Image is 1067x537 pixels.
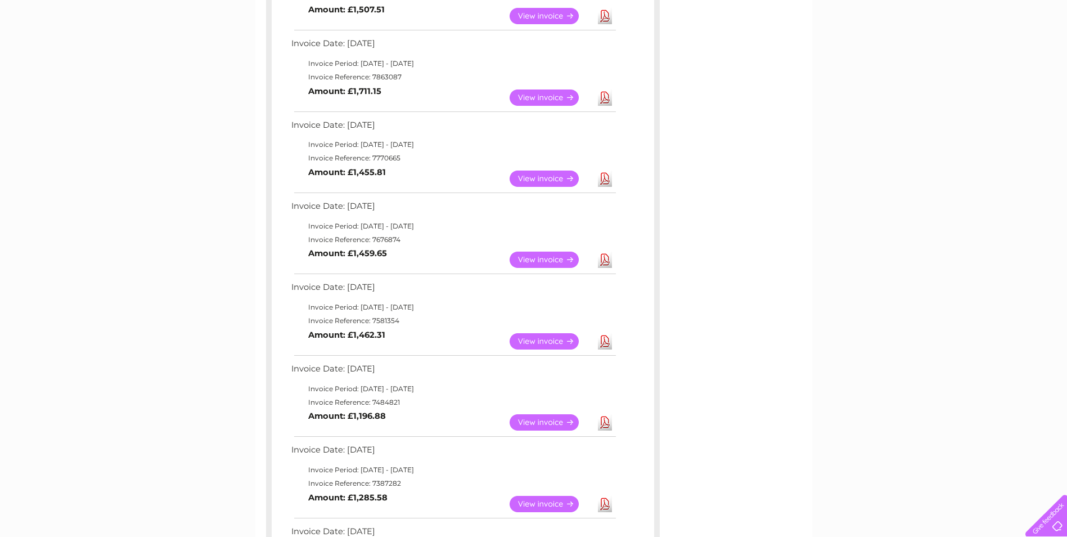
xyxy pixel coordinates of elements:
[929,48,962,56] a: Telecoms
[308,248,387,258] b: Amount: £1,459.65
[308,411,386,421] b: Amount: £1,196.88
[897,48,922,56] a: Energy
[289,280,618,301] td: Invoice Date: [DATE]
[1030,48,1056,56] a: Log out
[598,333,612,350] a: Download
[289,151,618,165] td: Invoice Reference: 7770665
[969,48,985,56] a: Blog
[510,8,592,24] a: View
[289,138,618,151] td: Invoice Period: [DATE] - [DATE]
[308,330,385,340] b: Amount: £1,462.31
[289,396,618,409] td: Invoice Reference: 7484821
[289,70,618,84] td: Invoice Reference: 7863087
[308,493,388,503] b: Amount: £1,285.58
[598,252,612,268] a: Download
[289,220,618,233] td: Invoice Period: [DATE] - [DATE]
[289,442,618,463] td: Invoice Date: [DATE]
[992,48,1020,56] a: Contact
[869,48,890,56] a: Water
[598,496,612,512] a: Download
[598,89,612,106] a: Download
[289,463,618,477] td: Invoice Period: [DATE] - [DATE]
[855,6,933,20] a: 0333 014 3131
[289,36,618,57] td: Invoice Date: [DATE]
[308,86,381,96] b: Amount: £1,711.15
[308,5,385,15] b: Amount: £1,507.51
[510,89,592,106] a: View
[289,233,618,247] td: Invoice Reference: 7676874
[598,171,612,187] a: Download
[289,361,618,382] td: Invoice Date: [DATE]
[289,477,618,490] td: Invoice Reference: 7387282
[37,29,94,64] img: logo.png
[598,8,612,24] a: Download
[289,118,618,138] td: Invoice Date: [DATE]
[510,496,592,512] a: View
[289,301,618,314] td: Invoice Period: [DATE] - [DATE]
[510,171,592,187] a: View
[289,57,618,70] td: Invoice Period: [DATE] - [DATE]
[510,252,592,268] a: View
[598,414,612,431] a: Download
[510,333,592,350] a: View
[289,314,618,328] td: Invoice Reference: 7581354
[289,382,618,396] td: Invoice Period: [DATE] - [DATE]
[268,6,800,55] div: Clear Business is a trading name of Verastar Limited (registered in [GEOGRAPHIC_DATA] No. 3667643...
[308,167,386,177] b: Amount: £1,455.81
[510,414,592,431] a: View
[289,199,618,220] td: Invoice Date: [DATE]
